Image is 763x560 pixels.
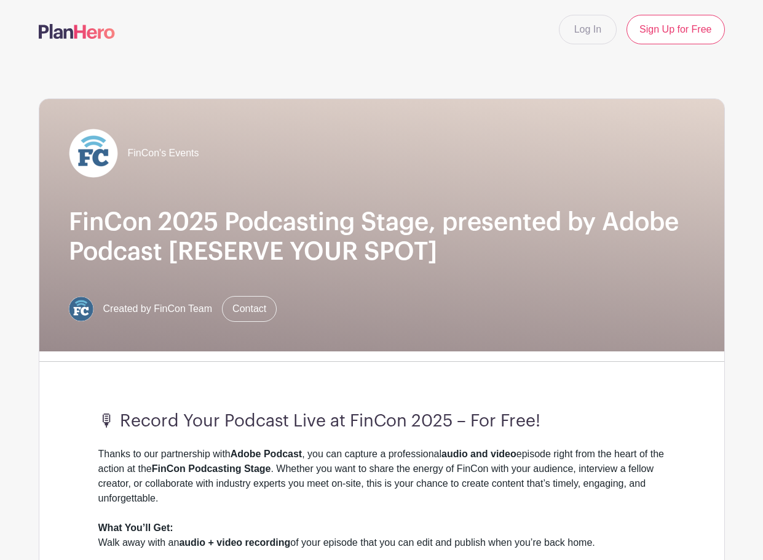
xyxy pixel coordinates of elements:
[559,15,617,44] a: Log In
[441,449,516,459] strong: audio and video
[98,411,665,432] h3: 🎙 Record Your Podcast Live at FinCon 2025 – For Free!
[98,522,173,533] strong: What You’ll Get:
[627,15,724,44] a: Sign Up for Free
[128,146,199,161] span: FinCon's Events
[222,296,277,322] a: Contact
[69,207,695,266] h1: FinCon 2025 Podcasting Stage, presented by Adobe Podcast [RESERVE YOUR SPOT]
[179,537,290,548] strong: audio + video recording
[152,463,271,474] strong: FinCon Podcasting Stage
[103,302,213,316] span: Created by FinCon Team
[39,24,115,39] img: logo-507f7623f17ff9eddc593b1ce0a138ce2505c220e1c5a4e2b4648c50719b7d32.svg
[98,447,665,521] div: Thanks to our partnership with , you can capture a professional episode right from the heart of t...
[231,449,302,459] strong: Adobe Podcast
[69,129,118,178] img: FC%20circle_white.png
[69,297,93,321] img: FC%20circle.png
